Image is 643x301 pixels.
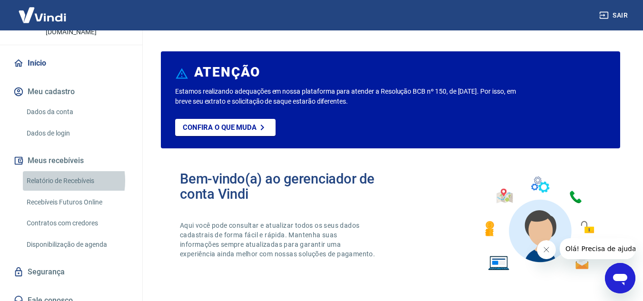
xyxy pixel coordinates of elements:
iframe: Botão para abrir a janela de mensagens [605,263,635,293]
a: Disponibilização de agenda [23,235,131,254]
iframe: Mensagem da empresa [560,238,635,259]
iframe: Fechar mensagem [537,240,556,259]
p: Estamos realizando adequações em nossa plataforma para atender a Resolução BCB nº 150, de [DATE].... [175,87,520,107]
a: Segurança [11,262,131,282]
a: Confira o que muda [175,119,276,136]
a: Contratos com credores [23,214,131,233]
a: Relatório de Recebíveis [23,171,131,191]
a: Dados da conta [23,102,131,122]
p: Confira o que muda [183,123,257,132]
span: Olá! Precisa de ajuda? [6,7,80,14]
a: Dados de login [23,124,131,143]
button: Meus recebíveis [11,150,131,171]
a: Recebíveis Futuros Online [23,193,131,212]
button: Meu cadastro [11,81,131,102]
h6: ATENÇÃO [194,68,260,77]
img: Vindi [11,0,73,29]
h2: Bem-vindo(a) ao gerenciador de conta Vindi [180,171,391,202]
p: Aqui você pode consultar e atualizar todos os seus dados cadastrais de forma fácil e rápida. Mant... [180,221,377,259]
button: Sair [597,7,632,24]
a: Início [11,53,131,74]
img: Imagem de um avatar masculino com diversos icones exemplificando as funcionalidades do gerenciado... [476,171,601,276]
